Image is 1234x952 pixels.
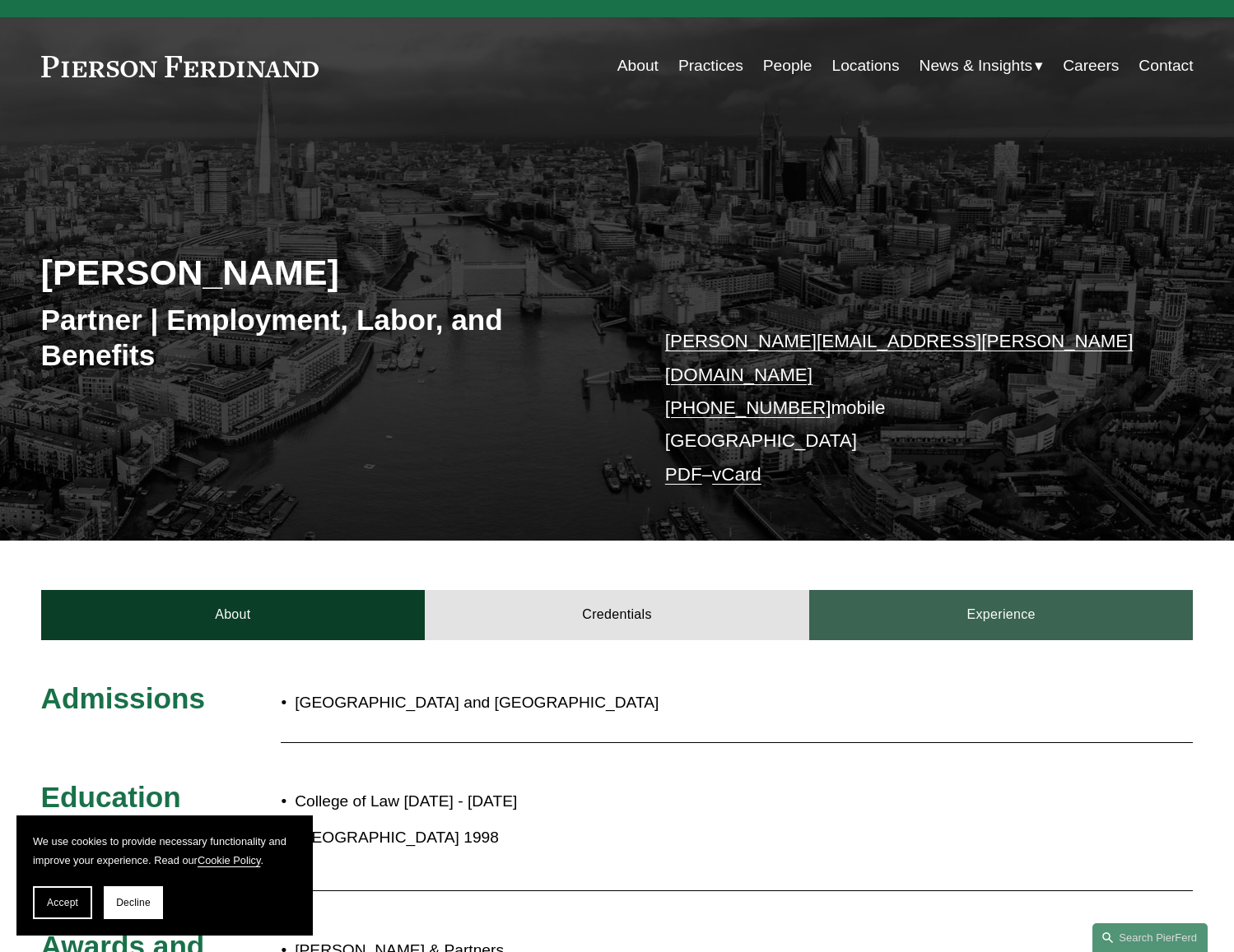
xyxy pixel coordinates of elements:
[665,331,1134,384] a: [PERSON_NAME][EMAIL_ADDRESS][PERSON_NAME][DOMAIN_NAME]
[617,50,659,81] a: About
[33,886,92,919] button: Accept
[678,50,743,81] a: Practices
[712,464,761,485] a: vCard
[104,886,163,919] button: Decline
[41,590,426,639] a: About
[41,302,617,374] h3: Partner | Employment, Labor, and Benefits
[665,325,1145,491] p: mobile [GEOGRAPHIC_DATA] –
[116,897,151,908] span: Decline
[425,590,809,639] a: Credentials
[1139,50,1193,81] a: Contact
[41,781,181,813] span: Education
[41,682,205,714] span: Admissions
[295,787,1049,816] p: College of Law [DATE] - [DATE]
[809,590,1194,639] a: Experience
[41,251,617,294] h2: [PERSON_NAME]
[1063,50,1119,81] a: Careers
[295,824,1049,852] p: [GEOGRAPHIC_DATA] 1998
[33,832,296,870] p: We use cookies to provide necessary functionality and improve your experience. Read our .
[1092,923,1208,952] a: Search this site
[16,815,313,936] section: Cookie banner
[920,50,1044,81] a: folder dropdown
[920,52,1033,81] span: News & Insights
[763,50,813,81] a: People
[295,689,713,717] p: [GEOGRAPHIC_DATA] and [GEOGRAPHIC_DATA]
[665,464,702,485] a: PDF
[198,854,261,866] a: Cookie Policy
[665,397,831,418] a: [PHONE_NUMBER]
[831,50,899,81] a: Locations
[47,897,78,908] span: Accept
